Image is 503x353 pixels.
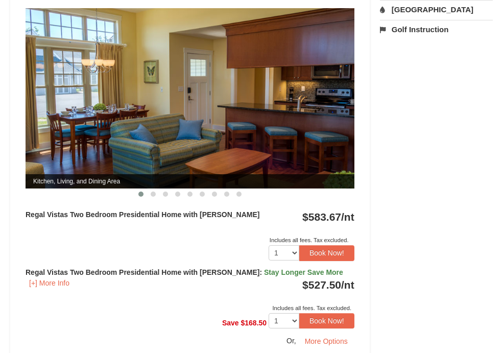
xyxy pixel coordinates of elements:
button: [+] More Info [26,277,73,289]
span: /nt [341,279,354,291]
div: Includes all fees. Tax excluded. [26,303,354,313]
strong: $583.67 [302,211,354,223]
a: Golf Instruction [380,20,493,39]
span: /nt [341,211,354,223]
button: Book Now! [299,313,354,328]
span: $168.50 [241,318,267,326]
div: Includes all fees. Tax excluded. [26,235,354,245]
strong: Regal Vistas Two Bedroom Presidential Home with [PERSON_NAME] [26,268,343,276]
span: Stay Longer Save More [264,268,343,276]
img: Kitchen, Living, and Dining Area [26,8,354,189]
span: : [259,268,262,276]
span: Or, [286,337,296,345]
span: Kitchen, Living, and Dining Area [26,174,354,189]
button: More Options [298,334,354,349]
span: Save [222,318,239,326]
button: Book Now! [299,245,354,261]
span: $527.50 [302,279,341,291]
strong: Regal Vistas Two Bedroom Presidential Home with [PERSON_NAME] [26,210,259,219]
